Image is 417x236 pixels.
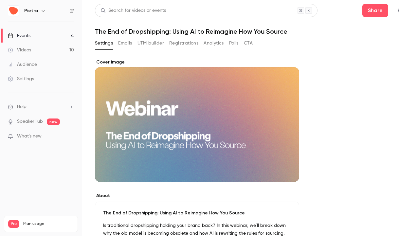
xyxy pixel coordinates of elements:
h1: The End of Dropshipping: Using AI to Reimagine How You Source [95,27,404,35]
span: Plan usage [23,221,74,227]
span: Help [17,103,27,110]
span: Pro [8,220,19,228]
button: Emails [118,38,132,48]
div: Search for videos or events [100,7,166,14]
button: cover-image [281,164,294,177]
a: SpeakerHub [17,118,43,125]
span: 10 [60,229,63,233]
div: Videos [8,47,31,53]
iframe: Noticeable Trigger [66,134,74,139]
div: Events [8,32,30,39]
button: Registrations [169,38,198,48]
button: Settings [95,38,113,48]
button: Share [362,4,388,17]
li: help-dropdown-opener [8,103,74,110]
span: new [47,118,60,125]
section: Cover image [95,59,299,182]
button: Polls [229,38,239,48]
p: The End of Dropshipping: Using AI to Reimagine How You Source [103,210,291,216]
img: Pietra [8,6,19,16]
p: / 300 [60,228,74,234]
label: Cover image [95,59,299,65]
span: What's new [17,133,42,140]
button: UTM builder [137,38,164,48]
button: Analytics [204,38,224,48]
div: Audience [8,61,37,68]
p: Videos [8,228,21,234]
h6: Pietra [24,8,38,14]
button: CTA [244,38,253,48]
div: Settings [8,76,34,82]
label: About [95,192,299,199]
